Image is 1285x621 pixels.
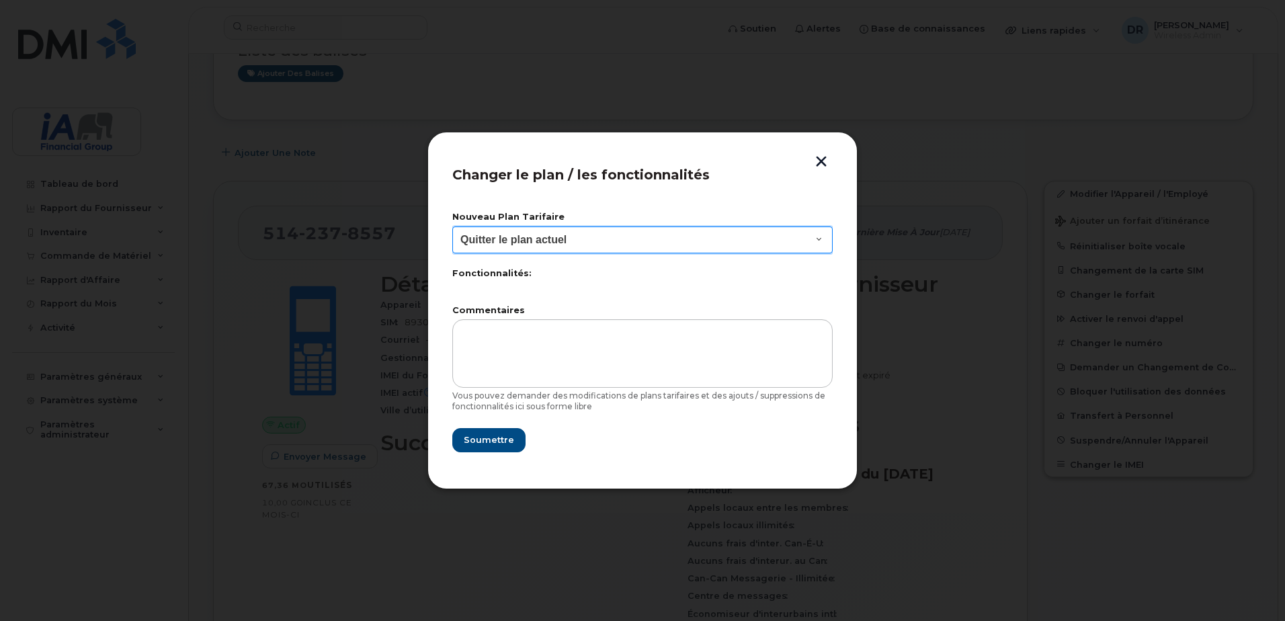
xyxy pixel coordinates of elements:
[452,390,833,411] div: Vous pouvez demander des modifications de plans tarifaires et des ajouts / suppressions de foncti...
[452,167,710,183] span: Changer le plan / les fonctionnalités
[452,213,833,222] label: Nouveau Plan Tarifaire
[452,306,833,315] label: Commentaires
[452,270,833,278] label: Fonctionnalités:
[464,433,514,446] span: Soumettre
[452,428,526,452] button: Soumettre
